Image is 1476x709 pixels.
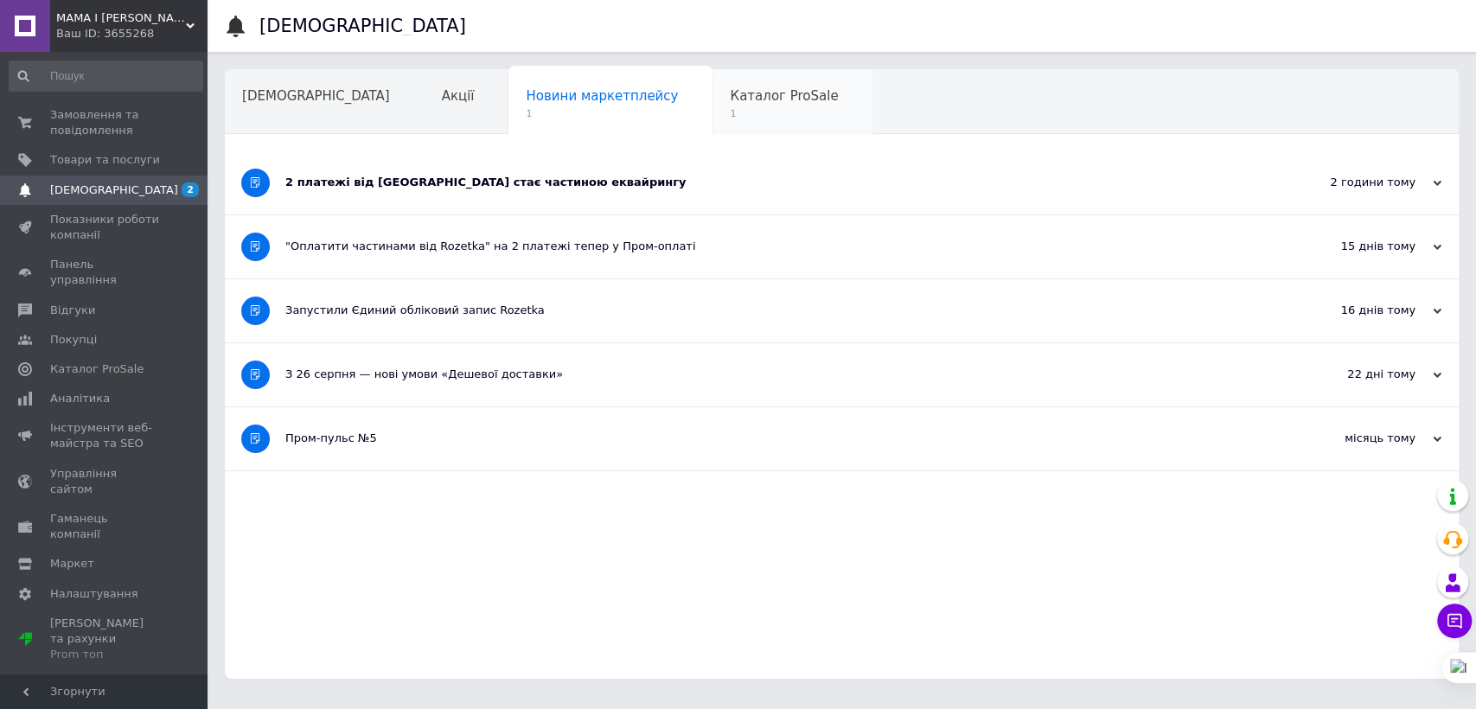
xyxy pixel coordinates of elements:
[285,431,1268,446] div: Пром-пульс №5
[285,175,1268,190] div: 2 платежі від [GEOGRAPHIC_DATA] стає частиною еквайрингу
[1268,367,1441,382] div: 22 дні тому
[56,26,208,42] div: Ваш ID: 3655268
[50,257,160,288] span: Панель управління
[242,88,390,104] span: [DEMOGRAPHIC_DATA]
[50,152,160,168] span: Товари та послуги
[526,88,678,104] span: Новини маркетплейсу
[50,361,144,377] span: Каталог ProSale
[730,88,838,104] span: Каталог ProSale
[1268,303,1441,318] div: 16 днів тому
[50,182,178,198] span: [DEMOGRAPHIC_DATA]
[285,367,1268,382] div: З 26 серпня — нові умови «Дешевої доставки»
[1268,239,1441,254] div: 15 днів тому
[442,88,475,104] span: Акції
[50,332,97,348] span: Покупці
[50,616,160,663] span: [PERSON_NAME] та рахунки
[50,466,160,497] span: Управління сайтом
[50,586,138,602] span: Налаштування
[50,212,160,243] span: Показники роботи компанії
[50,647,160,662] div: Prom топ
[526,107,678,120] span: 1
[285,303,1268,318] div: Запустили Єдиний обліковий запис Rozetka
[182,182,199,197] span: 2
[1268,431,1441,446] div: місяць тому
[50,511,160,542] span: Гаманець компанії
[1268,175,1441,190] div: 2 години тому
[9,61,203,92] input: Пошук
[50,391,110,406] span: Аналітика
[1437,604,1472,638] button: Чат з покупцем
[285,239,1268,254] div: "Оплатити частинами від Rozetka" на 2 платежі тепер у Пром-оплаті
[730,107,838,120] span: 1
[56,10,186,26] span: МАМА І Я
[50,107,160,138] span: Замовлення та повідомлення
[50,303,95,318] span: Відгуки
[50,420,160,451] span: Інструменти веб-майстра та SEO
[259,16,466,36] h1: [DEMOGRAPHIC_DATA]
[50,556,94,572] span: Маркет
